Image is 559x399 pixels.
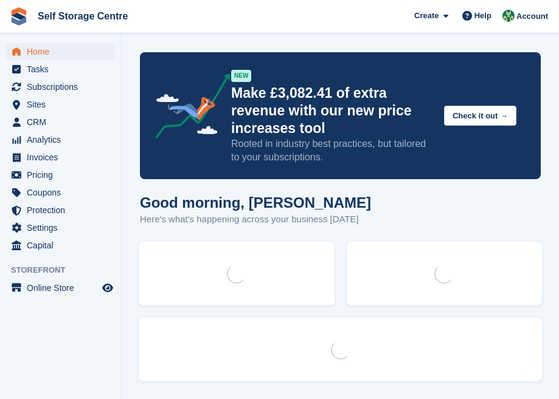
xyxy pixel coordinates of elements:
[11,264,121,276] span: Storefront
[6,43,115,60] a: menu
[27,78,100,95] span: Subscriptions
[100,281,115,295] a: Preview store
[414,10,439,22] span: Create
[27,219,100,236] span: Settings
[6,166,115,183] a: menu
[27,43,100,60] span: Home
[231,70,251,82] div: NEW
[6,131,115,148] a: menu
[27,61,100,78] span: Tasks
[140,213,371,227] p: Here's what's happening across your business [DATE]
[33,6,133,26] a: Self Storage Centre
[6,114,115,131] a: menu
[6,237,115,254] a: menu
[6,96,115,113] a: menu
[27,149,100,166] span: Invoices
[27,237,100,254] span: Capital
[6,184,115,201] a: menu
[27,96,100,113] span: Sites
[474,10,491,22] span: Help
[6,61,115,78] a: menu
[27,279,100,296] span: Online Store
[502,10,515,22] img: Neil Taylor
[27,166,100,183] span: Pricing
[140,194,371,211] h1: Good morning, [PERSON_NAME]
[6,78,115,95] a: menu
[27,184,100,201] span: Coupons
[27,131,100,148] span: Analytics
[231,84,434,137] p: Make £3,082.41 of extra revenue with our new price increases tool
[444,106,516,126] button: Check it out →
[6,202,115,219] a: menu
[27,114,100,131] span: CRM
[10,7,28,26] img: stora-icon-8386f47178a22dfd0bd8f6a31ec36ba5ce8667c1dd55bd0f319d3a0aa187defe.svg
[6,219,115,236] a: menu
[6,279,115,296] a: menu
[27,202,100,219] span: Protection
[6,149,115,166] a: menu
[516,10,548,22] span: Account
[145,73,231,143] img: price-adjustments-announcement-icon-8257ccfd72463d97f412b2fc003d46551f7dbcb40ab6d574587a9cd5c0d94...
[231,137,434,164] p: Rooted in industry best practices, but tailored to your subscriptions.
